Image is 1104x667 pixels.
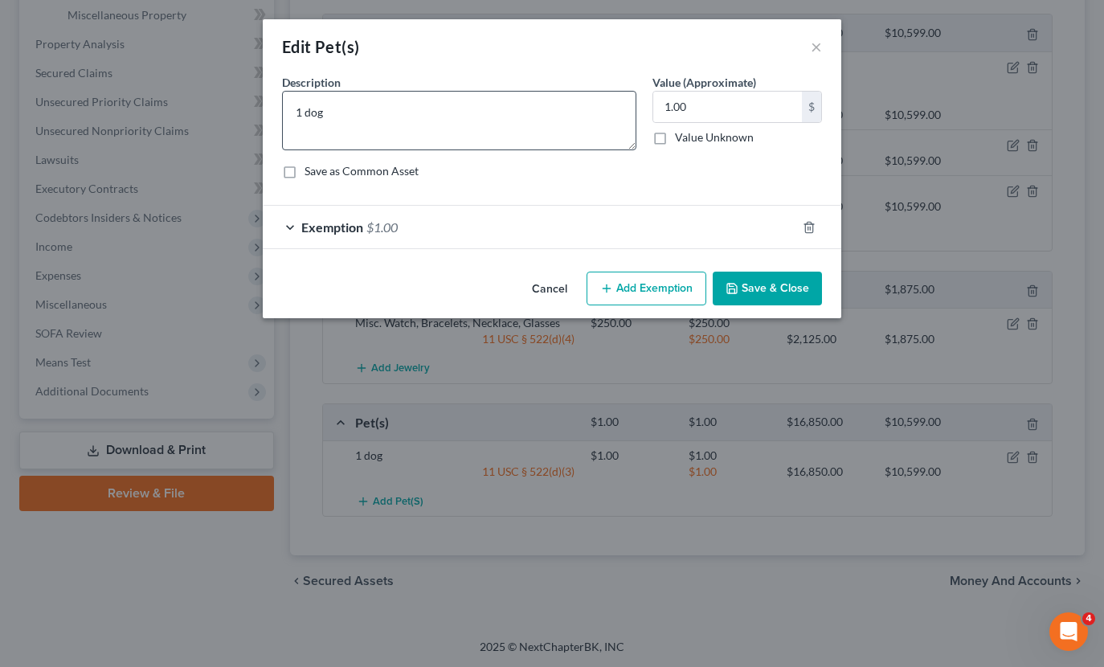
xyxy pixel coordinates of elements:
[1082,612,1095,625] span: 4
[1049,612,1088,651] iframe: Intercom live chat
[587,272,706,305] button: Add Exemption
[713,272,822,305] button: Save & Close
[652,74,756,91] label: Value (Approximate)
[802,92,821,122] div: $
[282,35,359,58] div: Edit Pet(s)
[653,92,802,122] input: 0.00
[366,219,398,235] span: $1.00
[675,129,754,145] label: Value Unknown
[519,273,580,305] button: Cancel
[305,163,419,179] label: Save as Common Asset
[811,37,822,56] button: ×
[301,219,363,235] span: Exemption
[282,76,341,89] span: Description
